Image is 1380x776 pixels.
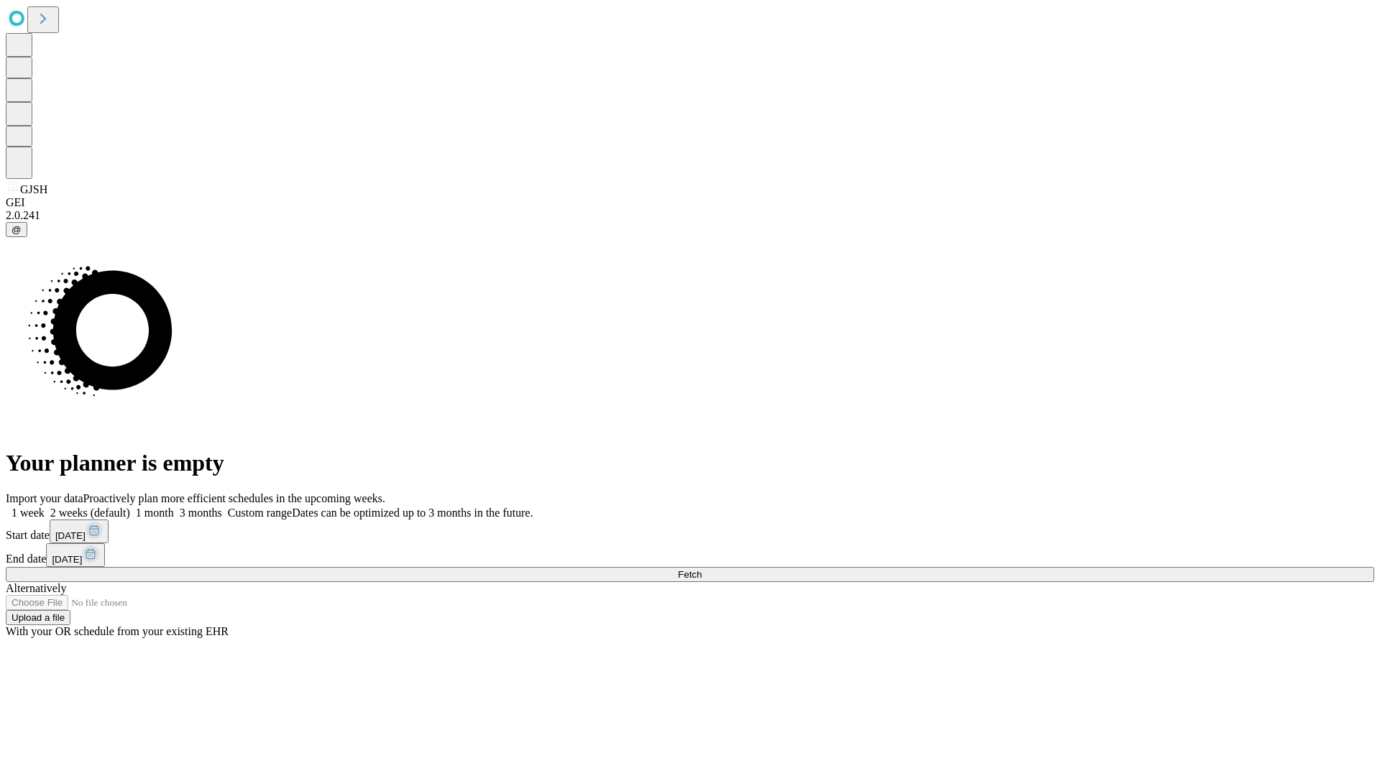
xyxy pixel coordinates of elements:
span: 1 month [136,507,174,519]
button: Upload a file [6,610,70,625]
span: 1 week [11,507,45,519]
button: [DATE] [50,519,109,543]
span: 2 weeks (default) [50,507,130,519]
span: Proactively plan more efficient schedules in the upcoming weeks. [83,492,385,504]
button: @ [6,222,27,237]
div: 2.0.241 [6,209,1374,222]
span: Dates can be optimized up to 3 months in the future. [292,507,533,519]
button: [DATE] [46,543,105,567]
span: @ [11,224,22,235]
div: Start date [6,519,1374,543]
span: 3 months [180,507,222,519]
span: [DATE] [52,554,82,565]
span: GJSH [20,183,47,195]
button: Fetch [6,567,1374,582]
span: [DATE] [55,530,86,541]
div: End date [6,543,1374,567]
h1: Your planner is empty [6,450,1374,476]
span: Import your data [6,492,83,504]
span: Custom range [228,507,292,519]
span: Fetch [678,569,701,580]
span: Alternatively [6,582,66,594]
span: With your OR schedule from your existing EHR [6,625,229,637]
div: GEI [6,196,1374,209]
